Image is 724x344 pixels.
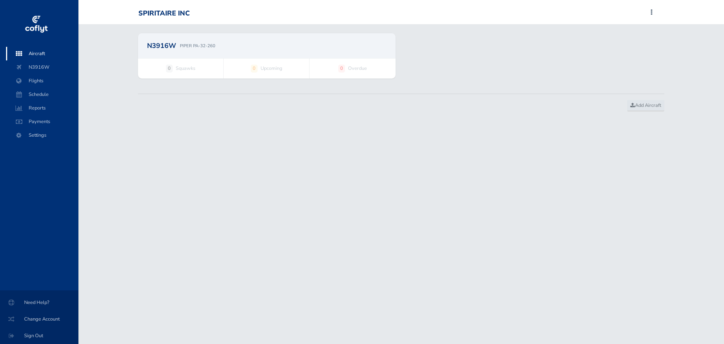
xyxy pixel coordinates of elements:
span: Aircraft [14,47,71,60]
img: coflyt logo [24,13,49,36]
span: Reports [14,101,71,115]
span: Overdue [348,65,367,72]
span: Add Aircraft [630,102,661,109]
span: N3916W [14,60,71,74]
strong: 0 [251,65,258,72]
span: Squawks [176,65,195,72]
span: Schedule [14,88,71,101]
strong: 0 [338,65,345,72]
div: SPIRITAIRE INC [138,9,190,18]
h2: N3916W [147,42,176,49]
p: PIPER PA-32-260 [180,42,215,49]
span: Settings [14,128,71,142]
span: Flights [14,74,71,88]
span: Upcoming [261,65,282,72]
a: N3916W PIPER PA-32-260 0 Squawks 0 Upcoming 0 Overdue [138,33,396,79]
span: Payments [14,115,71,128]
span: Sign Out [9,329,69,342]
span: Change Account [9,312,69,326]
a: Add Aircraft [627,100,664,111]
strong: 0 [166,65,173,72]
span: Need Help? [9,296,69,309]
